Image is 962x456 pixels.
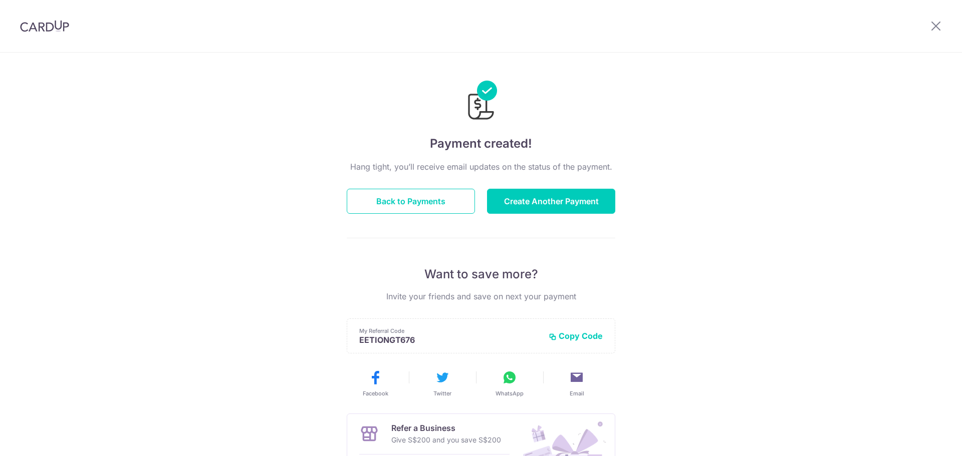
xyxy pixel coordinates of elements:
[496,389,524,397] span: WhatsApp
[20,20,69,32] img: CardUp
[413,369,472,397] button: Twitter
[347,266,615,282] p: Want to save more?
[347,161,615,173] p: Hang tight, you’ll receive email updates on the status of the payment.
[391,422,501,434] p: Refer a Business
[570,389,584,397] span: Email
[359,327,541,335] p: My Referral Code
[347,189,475,214] button: Back to Payments
[359,335,541,345] p: EETIONGT676
[433,389,451,397] span: Twitter
[465,81,497,123] img: Payments
[391,434,501,446] p: Give S$200 and you save S$200
[547,369,606,397] button: Email
[346,369,405,397] button: Facebook
[487,189,615,214] button: Create Another Payment
[363,389,388,397] span: Facebook
[347,135,615,153] h4: Payment created!
[480,369,539,397] button: WhatsApp
[549,331,603,341] button: Copy Code
[347,290,615,302] p: Invite your friends and save on next your payment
